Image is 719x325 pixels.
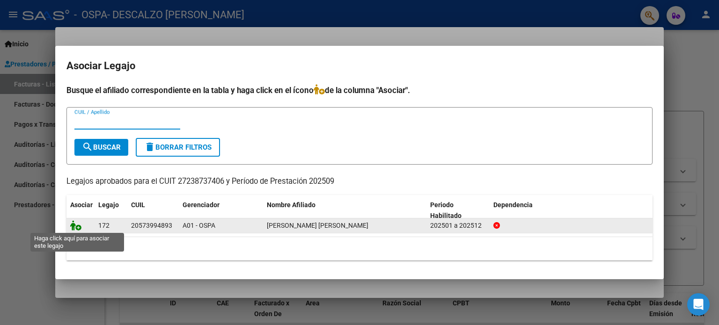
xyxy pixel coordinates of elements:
[66,57,653,75] h2: Asociar Legajo
[687,293,710,316] div: Open Intercom Messenger
[82,143,121,152] span: Buscar
[136,138,220,157] button: Borrar Filtros
[179,195,263,226] datatable-header-cell: Gerenciador
[493,201,533,209] span: Dependencia
[144,141,155,152] mat-icon: delete
[430,201,462,219] span: Periodo Habilitado
[263,195,426,226] datatable-header-cell: Nombre Afiliado
[98,222,110,229] span: 172
[183,222,215,229] span: A01 - OSPA
[66,84,653,96] h4: Busque el afiliado correspondiente en la tabla y haga click en el ícono de la columna "Asociar".
[131,220,172,231] div: 20573994893
[430,220,486,231] div: 202501 a 202512
[131,201,145,209] span: CUIL
[66,237,653,260] div: 1 registros
[82,141,93,152] mat-icon: search
[267,201,315,209] span: Nombre Afiliado
[127,195,179,226] datatable-header-cell: CUIL
[267,222,368,229] span: CASTILLO EITAN OWEN
[95,195,127,226] datatable-header-cell: Legajo
[183,201,220,209] span: Gerenciador
[144,143,212,152] span: Borrar Filtros
[98,201,119,209] span: Legajo
[490,195,653,226] datatable-header-cell: Dependencia
[66,195,95,226] datatable-header-cell: Asociar
[70,201,93,209] span: Asociar
[66,176,653,188] p: Legajos aprobados para el CUIT 27238737406 y Período de Prestación 202509
[426,195,490,226] datatable-header-cell: Periodo Habilitado
[74,139,128,156] button: Buscar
